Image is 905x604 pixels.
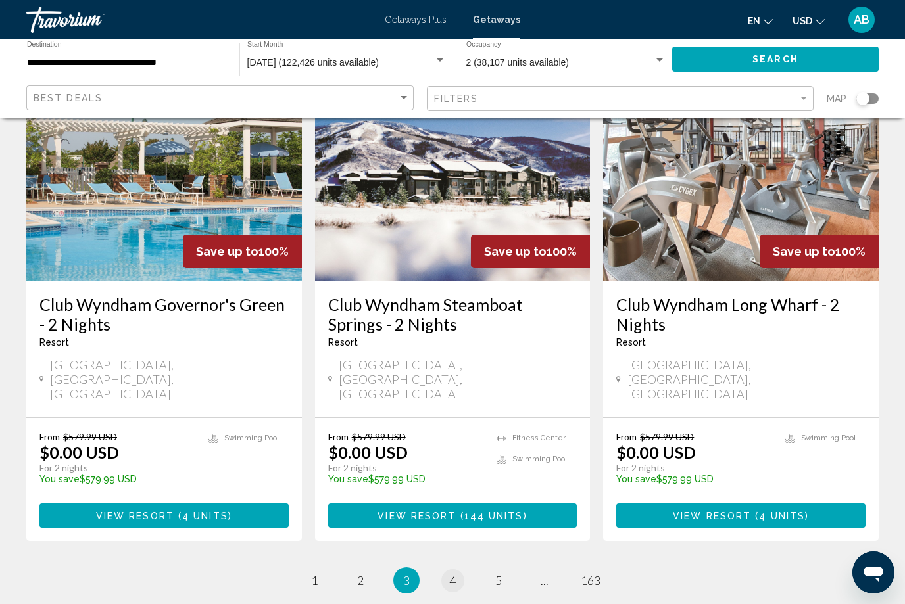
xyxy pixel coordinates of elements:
span: $579.99 USD [63,431,117,442]
span: [GEOGRAPHIC_DATA], [GEOGRAPHIC_DATA], [GEOGRAPHIC_DATA] [339,358,577,401]
span: Filters [434,93,479,104]
span: 4 units [759,511,805,521]
div: 100% [760,235,879,268]
p: For 2 nights [39,462,195,474]
span: 2 (38,107 units available) [466,57,569,68]
a: Club Wyndham Governor's Green - 2 Nights [39,294,289,334]
span: [GEOGRAPHIC_DATA], [GEOGRAPHIC_DATA], [GEOGRAPHIC_DATA] [50,358,288,401]
span: AB [854,13,869,26]
span: 144 units [464,511,524,521]
span: Save up to [484,244,547,258]
a: Getaways [473,14,520,25]
span: View Resort [378,511,456,521]
span: en [748,16,760,26]
span: Best Deals [34,93,103,103]
span: [GEOGRAPHIC_DATA], [GEOGRAPHIC_DATA], [GEOGRAPHIC_DATA] [627,358,866,401]
span: 4 units [182,511,228,521]
span: You save [328,474,368,484]
img: 4062O01X.jpg [603,71,879,281]
button: View Resort(4 units) [616,503,866,528]
span: Save up to [773,244,835,258]
span: View Resort [673,511,751,521]
span: ( ) [751,511,809,521]
span: Save up to [196,244,258,258]
span: 5 [495,573,502,588]
span: Fitness Center [512,434,566,442]
span: USD [793,16,812,26]
img: C380O01X.jpg [26,71,302,281]
span: Swimming Pool [512,455,567,463]
span: 3 [403,573,410,588]
p: $0.00 USD [39,442,119,462]
span: Resort [616,337,646,348]
span: From [39,431,60,442]
a: Club Wyndham Long Wharf - 2 Nights [616,294,866,334]
span: 1 [311,573,318,588]
p: $0.00 USD [328,442,408,462]
span: Resort [39,337,69,348]
a: Travorium [26,7,372,33]
button: Change currency [793,11,825,30]
ul: Pagination [26,567,879,593]
p: $579.99 USD [328,474,484,484]
span: 2 [357,573,364,588]
span: Swimming Pool [801,434,856,442]
p: $579.99 USD [39,474,195,484]
span: 4 [449,573,456,588]
span: ( ) [174,511,232,521]
button: Change language [748,11,773,30]
button: User Menu [844,6,879,34]
span: $579.99 USD [640,431,694,442]
p: For 2 nights [616,462,772,474]
button: View Resort(4 units) [39,503,289,528]
span: ( ) [456,511,527,521]
span: You save [616,474,656,484]
div: 100% [471,235,590,268]
a: Club Wyndham Steamboat Springs - 2 Nights [328,294,577,334]
p: $579.99 USD [616,474,772,484]
span: Resort [328,337,358,348]
span: Swimming Pool [224,434,279,442]
button: View Resort(144 units) [328,503,577,528]
img: 6367E01X.jpg [315,71,591,281]
span: View Resort [96,511,174,521]
span: ... [541,573,549,588]
a: Getaways Plus [385,14,447,25]
span: From [328,431,349,442]
p: For 2 nights [328,462,484,474]
span: From [616,431,637,442]
iframe: Button to launch messaging window [852,551,894,593]
span: You save [39,474,80,484]
span: [DATE] (122,426 units available) [247,57,379,68]
div: 100% [183,235,302,268]
button: Filter [427,85,814,112]
span: $579.99 USD [352,431,406,442]
button: Search [672,47,879,71]
span: Search [752,55,798,65]
span: Map [827,89,846,108]
mat-select: Sort by [34,93,410,104]
span: 163 [581,573,600,588]
p: $0.00 USD [616,442,696,462]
